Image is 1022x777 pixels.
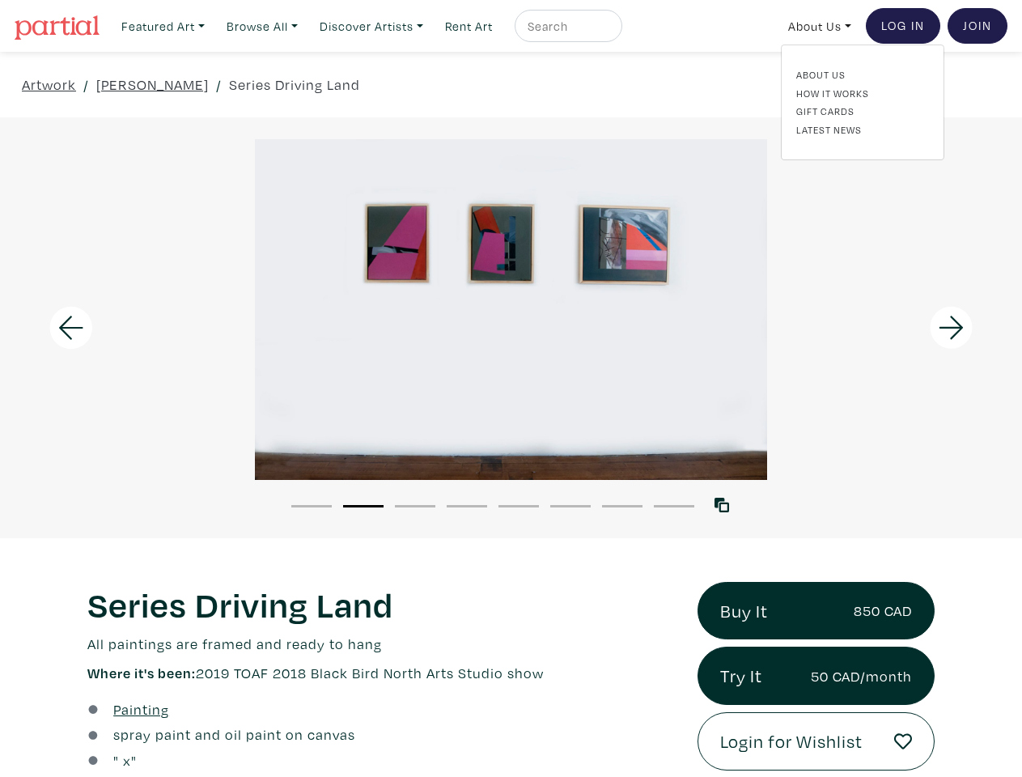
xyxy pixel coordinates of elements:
[781,10,859,43] a: About Us
[22,74,76,96] a: Artwork
[866,8,940,44] a: Log In
[229,74,360,96] a: Series Driving Land
[312,10,430,43] a: Discover Artists
[796,86,929,100] a: How It Works
[83,74,89,96] span: /
[216,74,222,96] span: /
[343,505,384,507] button: 2 of 8
[113,698,169,720] a: Painting
[698,582,935,640] a: Buy It850 CAD
[438,10,500,43] a: Rent Art
[550,505,591,507] button: 6 of 8
[87,633,673,655] p: All paintings are framed and ready to hang
[698,647,935,705] a: Try It50 CAD/month
[219,10,305,43] a: Browse All
[526,16,607,36] input: Search
[602,505,642,507] button: 7 of 8
[113,749,137,771] div: " x "
[113,700,169,719] u: Painting
[114,10,212,43] a: Featured Art
[720,728,863,755] span: Login for Wishlist
[113,724,355,745] a: spray paint and oil paint on canvas
[811,665,912,687] small: 50 CAD/month
[87,662,673,684] p: 2019 TOAF 2018 Black Bird North Arts Studio show
[698,712,935,771] a: Login for Wishlist
[796,104,929,118] a: Gift Cards
[948,8,1007,44] a: Join
[654,505,694,507] button: 8 of 8
[796,67,929,82] a: About Us
[395,505,435,507] button: 3 of 8
[781,45,944,160] div: Featured Art
[447,505,487,507] button: 4 of 8
[291,505,332,507] button: 1 of 8
[87,664,196,682] span: Where it's been:
[796,122,929,137] a: Latest News
[498,505,539,507] button: 5 of 8
[87,582,673,626] h1: Series Driving Land
[96,74,209,96] a: [PERSON_NAME]
[854,600,912,622] small: 850 CAD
